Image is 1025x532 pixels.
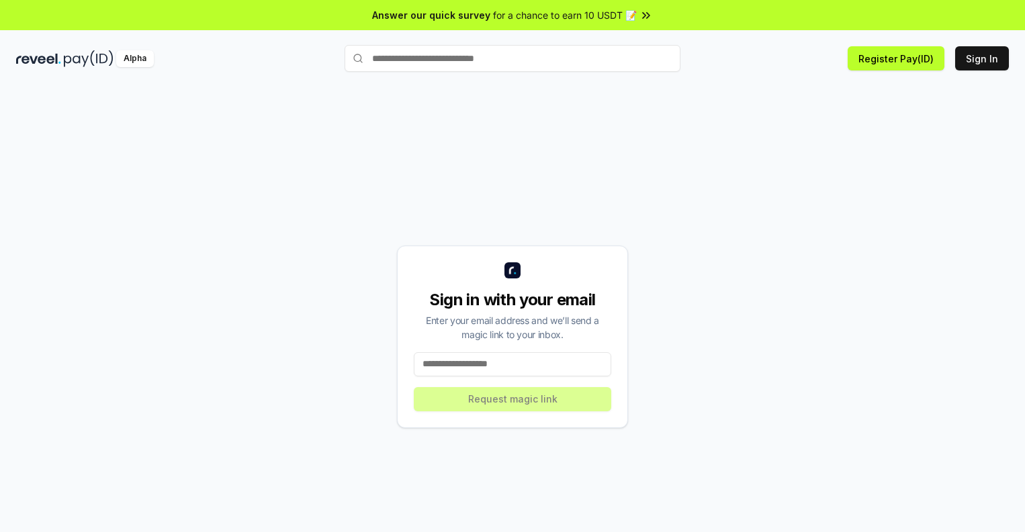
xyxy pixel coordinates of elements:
span: Answer our quick survey [372,8,490,22]
img: reveel_dark [16,50,61,67]
div: Enter your email address and we’ll send a magic link to your inbox. [414,313,611,341]
div: Sign in with your email [414,289,611,311]
img: logo_small [504,262,521,278]
img: pay_id [64,50,114,67]
button: Sign In [955,46,1009,70]
button: Register Pay(ID) [848,46,944,70]
div: Alpha [116,50,154,67]
span: for a chance to earn 10 USDT 📝 [493,8,637,22]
